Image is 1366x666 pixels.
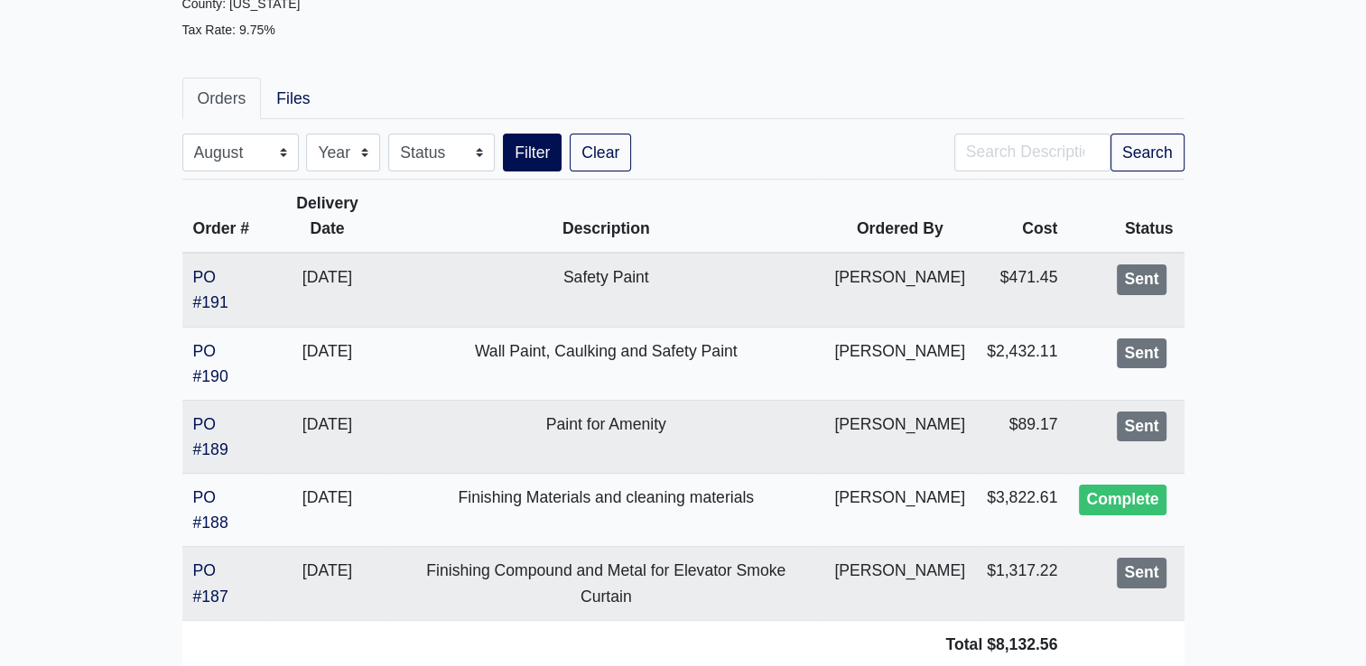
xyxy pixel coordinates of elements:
div: Sent [1117,412,1166,442]
td: [DATE] [266,253,388,327]
button: Filter [503,134,562,171]
td: [DATE] [266,547,388,620]
td: [PERSON_NAME] [823,474,976,547]
a: PO #188 [193,488,228,532]
td: $471.45 [976,253,1068,327]
th: Status [1068,180,1184,254]
a: PO #191 [193,268,228,311]
th: Delivery Date [266,180,388,254]
th: Description [388,180,823,254]
a: Files [261,78,325,119]
a: Clear [570,134,631,171]
td: $2,432.11 [976,327,1068,400]
div: Sent [1117,558,1166,588]
td: [PERSON_NAME] [823,253,976,327]
th: Ordered By [823,180,976,254]
div: Sent [1117,264,1166,295]
td: Wall Paint, Caulking and Safety Paint [388,327,823,400]
td: [PERSON_NAME] [823,327,976,400]
button: Search [1110,134,1185,171]
td: Finishing Materials and cleaning materials [388,474,823,547]
th: Order # [182,180,266,254]
td: [PERSON_NAME] [823,547,976,620]
td: Safety Paint [388,253,823,327]
td: [DATE] [266,474,388,547]
small: Tax Rate: 9.75% [182,23,275,37]
td: [DATE] [266,400,388,473]
a: PO #189 [193,415,228,458]
a: PO #187 [193,561,228,605]
a: Orders [182,78,262,119]
td: [DATE] [266,327,388,400]
td: $1,317.22 [976,547,1068,620]
a: PO #190 [193,342,228,385]
input: Search [954,134,1110,171]
td: Finishing Compound and Metal for Elevator Smoke Curtain [388,547,823,620]
td: $89.17 [976,400,1068,473]
th: Cost [976,180,1068,254]
div: Complete [1079,485,1166,515]
td: Paint for Amenity [388,400,823,473]
td: [PERSON_NAME] [823,400,976,473]
td: $3,822.61 [976,474,1068,547]
div: Sent [1117,338,1166,369]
